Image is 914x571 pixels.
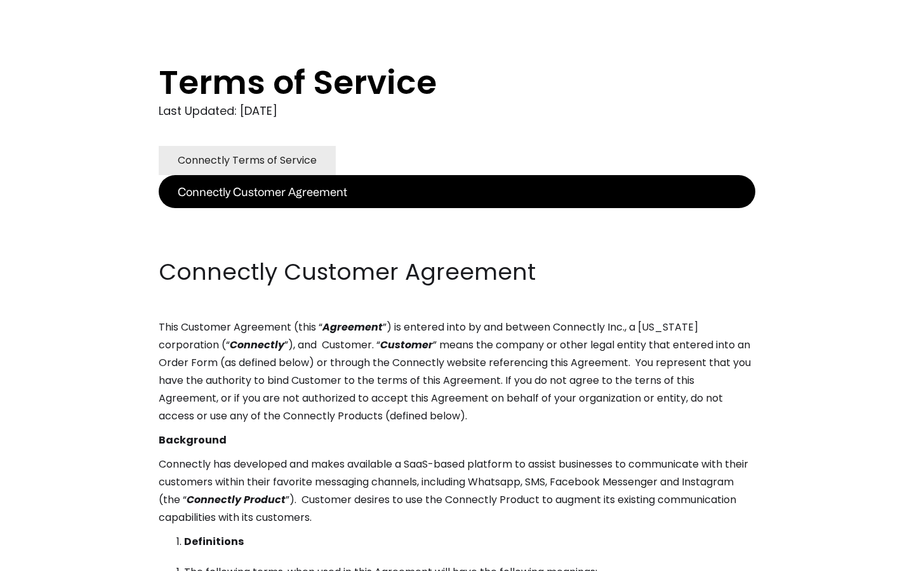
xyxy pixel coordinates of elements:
[187,492,286,507] em: Connectly Product
[159,433,227,447] strong: Background
[13,548,76,567] aside: Language selected: English
[159,102,755,121] div: Last Updated: [DATE]
[159,456,755,527] p: Connectly has developed and makes available a SaaS-based platform to assist businesses to communi...
[159,232,755,250] p: ‍
[25,549,76,567] ul: Language list
[178,152,317,169] div: Connectly Terms of Service
[159,256,755,288] h2: Connectly Customer Agreement
[380,338,433,352] em: Customer
[159,318,755,425] p: This Customer Agreement (this “ ”) is entered into by and between Connectly Inc., a [US_STATE] co...
[178,183,347,200] div: Connectly Customer Agreement
[322,320,383,334] em: Agreement
[159,63,705,102] h1: Terms of Service
[184,534,244,549] strong: Definitions
[230,338,284,352] em: Connectly
[159,208,755,226] p: ‍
